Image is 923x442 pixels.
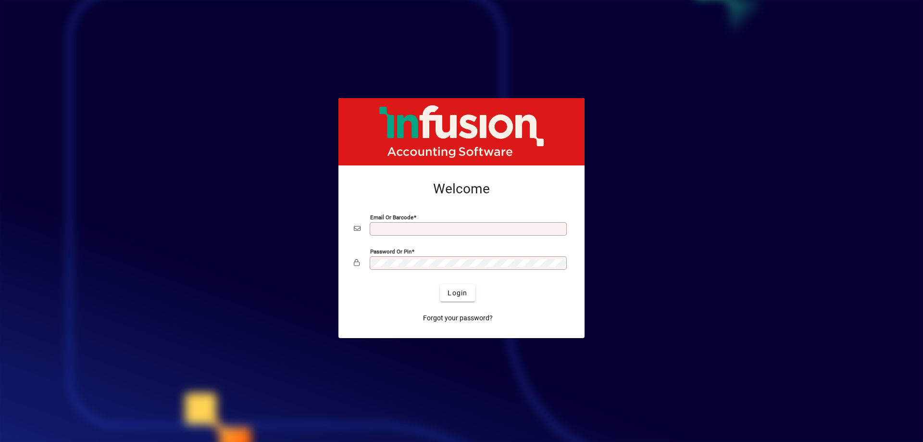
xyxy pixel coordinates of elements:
[370,248,412,255] mat-label: Password or Pin
[440,284,475,302] button: Login
[448,288,467,298] span: Login
[370,214,413,221] mat-label: Email or Barcode
[354,181,569,197] h2: Welcome
[423,313,493,323] span: Forgot your password?
[419,309,497,327] a: Forgot your password?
